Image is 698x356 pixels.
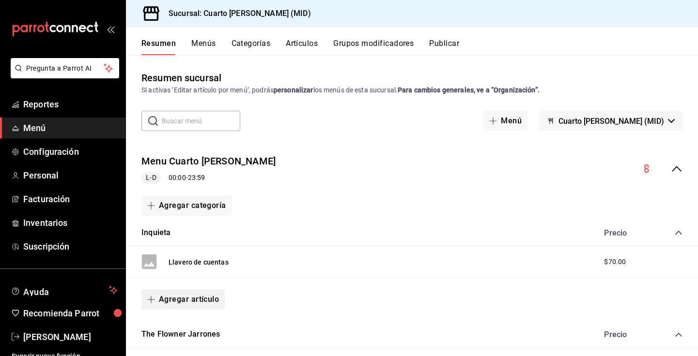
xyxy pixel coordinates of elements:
[26,63,104,74] span: Pregunta a Parrot AI
[169,257,229,267] button: Llavero de cuentas
[274,86,313,94] strong: personalizar
[142,173,160,183] span: L-D
[232,39,271,55] button: Categorías
[23,121,118,134] span: Menú
[141,227,171,238] button: Inquieta
[594,330,656,339] div: Precio
[141,39,698,55] div: navigation tabs
[398,86,540,94] strong: Para cambios generales, ve a “Organización”.
[429,39,459,55] button: Publicar
[141,172,276,184] div: 00:00 - 23:59
[23,330,118,343] span: [PERSON_NAME]
[7,70,119,80] a: Pregunta a Parrot AI
[162,111,240,131] input: Buscar menú
[141,71,221,85] div: Resumen sucursal
[483,111,527,131] button: Menú
[558,117,664,126] span: Cuarto [PERSON_NAME] (MID)
[333,39,414,55] button: Grupos modificadores
[107,25,114,33] button: open_drawer_menu
[23,216,118,229] span: Inventarios
[141,289,225,310] button: Agregar artículo
[141,195,232,216] button: Agregar categoría
[286,39,318,55] button: Artículos
[539,111,682,131] button: Cuarto [PERSON_NAME] (MID)
[675,229,682,237] button: collapse-category-row
[126,147,698,192] div: collapse-menu-row
[23,307,118,320] span: Recomienda Parrot
[23,193,118,206] span: Facturación
[141,329,220,340] button: The Flowner Jarrones
[23,98,118,111] span: Reportes
[604,257,626,267] span: $70.00
[141,39,176,55] button: Resumen
[23,284,105,296] span: Ayuda
[23,169,118,182] span: Personal
[141,154,276,168] button: Menu Cuarto [PERSON_NAME]
[23,240,118,253] span: Suscripción
[675,331,682,339] button: collapse-category-row
[594,228,656,237] div: Precio
[23,145,118,158] span: Configuración
[141,85,682,95] div: Si activas ‘Editar artículo por menú’, podrás los menús de esta sucursal.
[191,39,216,55] button: Menús
[161,8,311,19] h3: Sucursal: Cuarto [PERSON_NAME] (MID)
[11,58,119,78] button: Pregunta a Parrot AI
